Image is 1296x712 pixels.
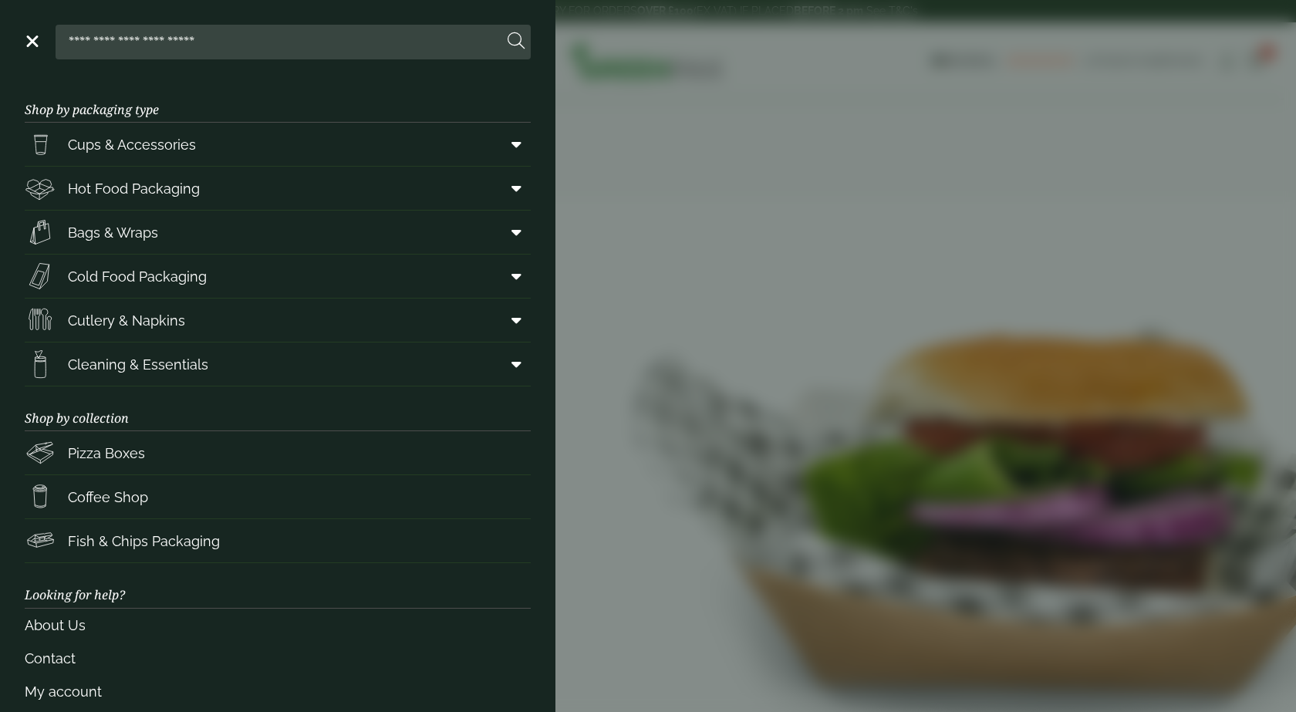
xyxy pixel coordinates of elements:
[25,431,531,474] a: Pizza Boxes
[25,343,531,386] a: Cleaning & Essentials
[68,531,220,552] span: Fish & Chips Packaging
[25,386,531,431] h3: Shop by collection
[25,609,531,642] a: About Us
[25,78,531,123] h3: Shop by packaging type
[25,123,531,166] a: Cups & Accessories
[68,443,145,464] span: Pizza Boxes
[68,354,208,375] span: Cleaning & Essentials
[25,173,56,204] img: Deli_box.svg
[68,266,207,287] span: Cold Food Packaging
[25,437,56,468] img: Pizza_boxes.svg
[25,305,56,336] img: Cutlery.svg
[68,178,200,199] span: Hot Food Packaging
[68,134,196,155] span: Cups & Accessories
[68,487,148,508] span: Coffee Shop
[25,211,531,254] a: Bags & Wraps
[25,255,531,298] a: Cold Food Packaging
[25,519,531,562] a: Fish & Chips Packaging
[25,299,531,342] a: Cutlery & Napkins
[25,481,56,512] img: HotDrink_paperCup.svg
[25,167,531,210] a: Hot Food Packaging
[25,675,531,708] a: My account
[25,475,531,518] a: Coffee Shop
[25,563,531,608] h3: Looking for help?
[25,642,531,675] a: Contact
[25,349,56,380] img: open-wipe.svg
[25,217,56,248] img: Paper_carriers.svg
[25,525,56,556] img: FishNchip_box.svg
[25,261,56,292] img: Sandwich_box.svg
[25,129,56,160] img: PintNhalf_cup.svg
[68,222,158,243] span: Bags & Wraps
[68,310,185,331] span: Cutlery & Napkins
